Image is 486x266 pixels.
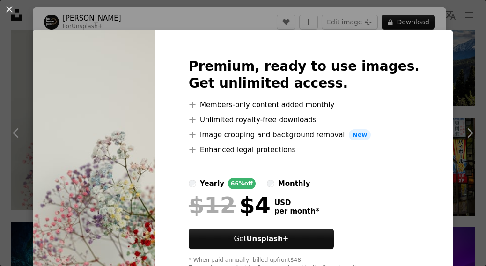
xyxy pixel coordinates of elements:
[200,178,224,189] div: yearly
[189,99,420,111] li: Members-only content added monthly
[228,178,256,189] div: 66% off
[189,144,420,155] li: Enhanced legal protections
[189,229,334,249] button: GetUnsplash+
[278,178,310,189] div: monthly
[246,235,288,243] strong: Unsplash+
[267,180,274,187] input: monthly
[189,180,196,187] input: yearly66%off
[349,129,371,140] span: New
[274,207,319,215] span: per month *
[189,129,420,140] li: Image cropping and background removal
[189,114,420,126] li: Unlimited royalty-free downloads
[189,193,236,217] span: $12
[189,193,271,217] div: $4
[189,58,420,92] h2: Premium, ready to use images. Get unlimited access.
[274,199,319,207] span: USD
